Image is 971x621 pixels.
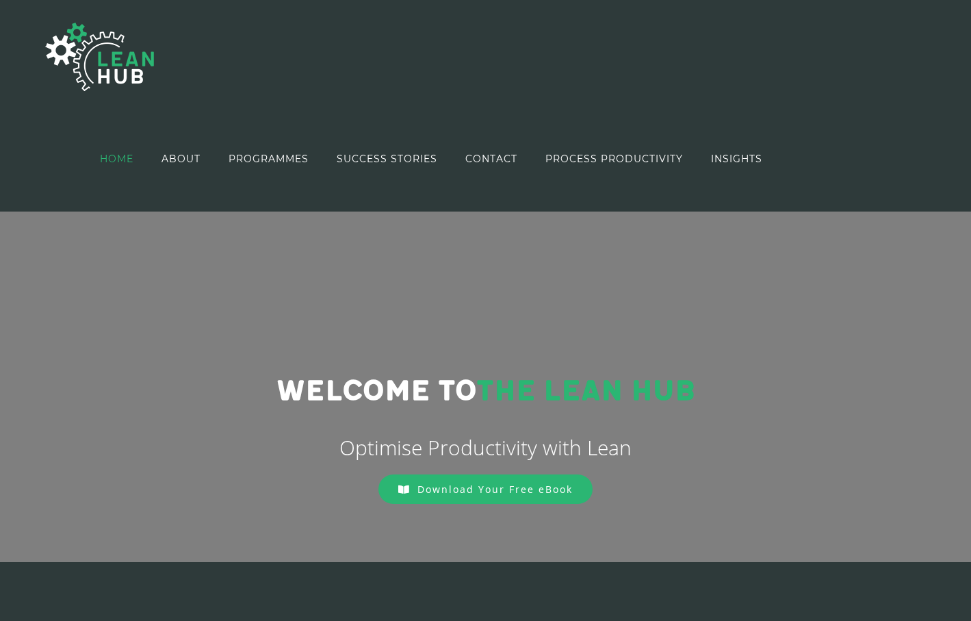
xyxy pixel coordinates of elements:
[161,119,200,198] a: ABOUT
[378,474,593,504] a: Download Your Free eBook
[337,119,437,198] a: SUCCESS STORIES
[337,154,437,164] span: SUCCESS STORIES
[100,154,133,164] span: HOME
[476,374,695,409] span: THE LEAN HUB
[465,119,517,198] a: CONTACT
[100,119,762,198] nav: Main Menu
[161,154,200,164] span: ABOUT
[711,154,762,164] span: INSIGHTS
[545,154,683,164] span: PROCESS PRODUCTIVITY
[229,154,309,164] span: PROGRAMMES
[417,483,573,496] span: Download Your Free eBook
[711,119,762,198] a: INSIGHTS
[229,119,309,198] a: PROGRAMMES
[339,433,632,461] span: Optimise Productivity with Lean
[465,154,517,164] span: CONTACT
[545,119,683,198] a: PROCESS PRODUCTIVITY
[100,119,133,198] a: HOME
[276,374,476,409] span: Welcome to
[31,8,168,105] img: The Lean Hub | Optimising productivity with Lean Logo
